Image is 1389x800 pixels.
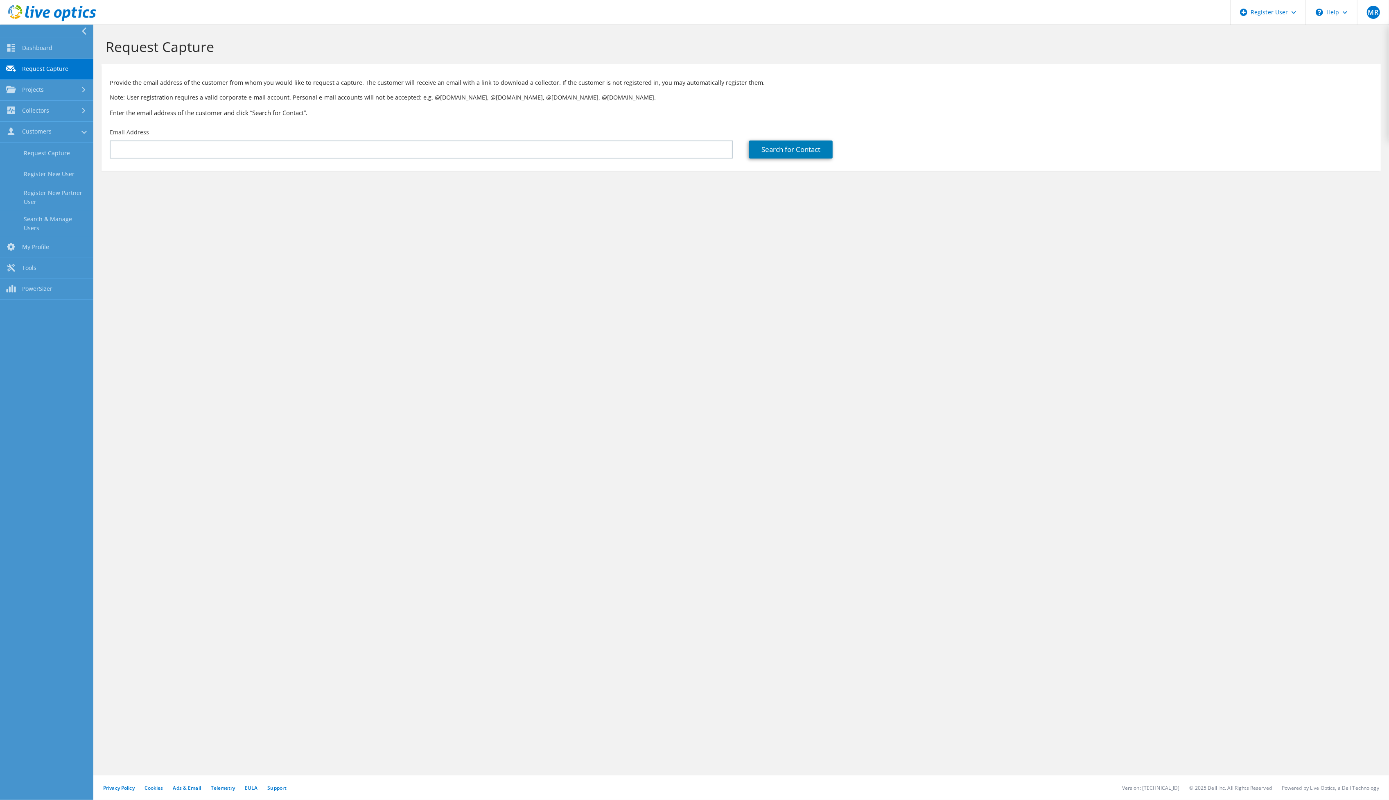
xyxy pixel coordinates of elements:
[1282,784,1379,791] li: Powered by Live Optics, a Dell Technology
[110,128,149,136] label: Email Address
[1122,784,1180,791] li: Version: [TECHNICAL_ID]
[1190,784,1272,791] li: © 2025 Dell Inc. All Rights Reserved
[110,78,1373,87] p: Provide the email address of the customer from whom you would like to request a capture. The cust...
[110,108,1373,117] h3: Enter the email address of the customer and click “Search for Contact”.
[106,38,1373,55] h1: Request Capture
[1367,6,1380,19] span: MR
[749,141,833,159] a: Search for Contact
[1316,9,1323,16] svg: \n
[245,784,257,791] a: EULA
[145,784,163,791] a: Cookies
[110,93,1373,102] p: Note: User registration requires a valid corporate e-mail account. Personal e-mail accounts will ...
[173,784,201,791] a: Ads & Email
[211,784,235,791] a: Telemetry
[103,784,135,791] a: Privacy Policy
[267,784,287,791] a: Support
